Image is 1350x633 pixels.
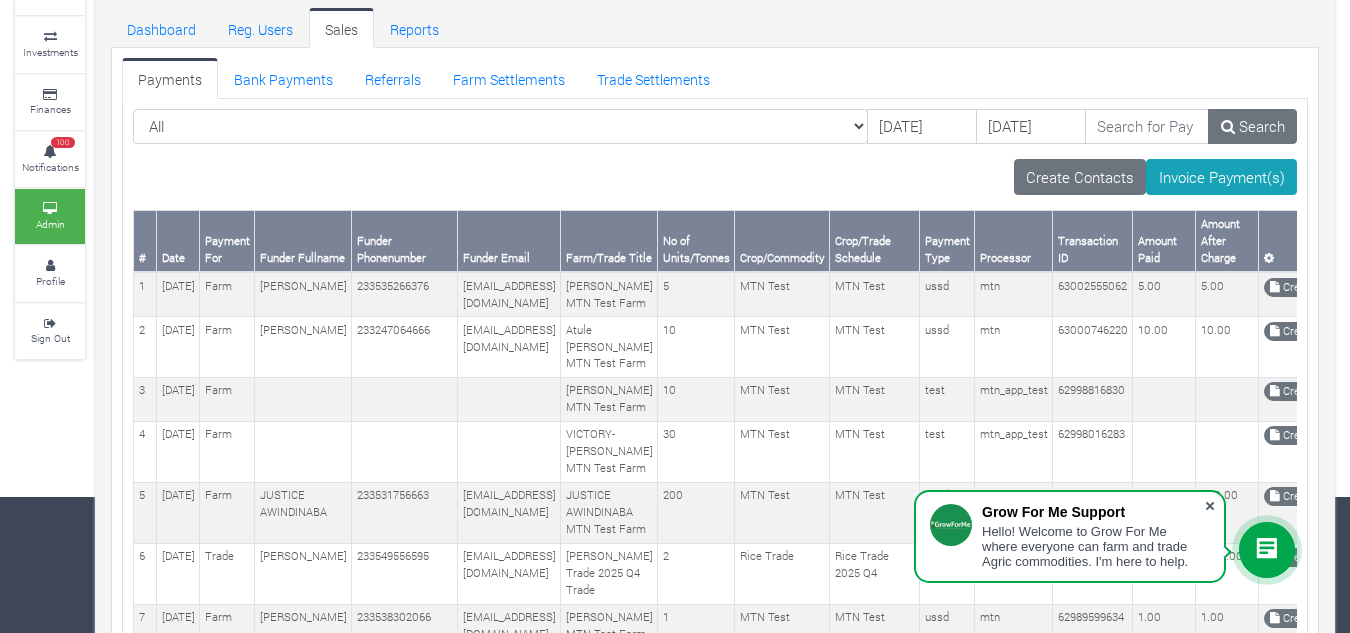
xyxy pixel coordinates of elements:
[157,211,200,272] th: Date
[1196,211,1259,272] th: Amount After Charge
[830,377,920,421] td: MTN Test
[157,377,200,421] td: [DATE]
[1196,272,1259,316] td: 5.00
[309,8,374,48] a: Sales
[458,211,561,272] th: Funder Email
[134,377,157,421] td: 3
[1053,211,1133,272] th: Transaction ID
[658,482,735,543] td: 200
[830,482,920,543] td: MTN Test
[15,132,85,187] a: 100 Notifications
[920,211,975,272] th: Payment Type
[975,377,1053,421] td: mtn_app_test
[581,58,726,98] a: Trade Settlements
[735,317,830,378] td: MTN Test
[982,524,1204,569] div: Hello! Welcome to Grow For Me where everyone can farm and trade Agric commodities. I'm here to help.
[830,543,920,604] td: Rice Trade 2025 Q4
[1133,317,1196,378] td: 10.00
[976,109,1086,145] input: DD/MM/YYYY
[200,421,255,482] td: Farm
[920,421,975,482] td: test
[561,317,658,378] td: Atule [PERSON_NAME] MTN Test Farm
[735,377,830,421] td: MTN Test
[867,109,977,145] input: DD/MM/YYYY
[658,377,735,421] td: 10
[561,482,658,543] td: JUSTICE AWINDINABA MTN Test Farm
[1053,421,1133,482] td: 62998016283
[23,45,78,59] small: Investments
[830,272,920,316] td: MTN Test
[658,421,735,482] td: 30
[1196,482,1259,543] td: 200.00
[352,543,458,604] td: 233549556595
[134,543,157,604] td: 6
[658,543,735,604] td: 2
[458,272,561,316] td: [EMAIL_ADDRESS][DOMAIN_NAME]
[200,482,255,543] td: Farm
[735,211,830,272] th: Crop/Commodity
[122,58,218,98] a: Payments
[15,75,85,130] a: Finances
[561,377,658,421] td: [PERSON_NAME] MTN Test Farm
[15,189,85,244] a: Admin
[975,211,1053,272] th: Processor
[134,211,157,272] th: #
[735,543,830,604] td: Rice Trade
[352,482,458,543] td: 233531756663
[458,482,561,543] td: [EMAIL_ADDRESS][DOMAIN_NAME]
[200,377,255,421] td: Farm
[134,482,157,543] td: 5
[1133,211,1196,272] th: Amount Paid
[658,317,735,378] td: 10
[255,272,352,316] td: [PERSON_NAME]
[1208,109,1297,145] a: Search
[658,211,735,272] th: No of Units/Tonnes
[255,317,352,378] td: [PERSON_NAME]
[111,8,212,48] a: Dashboard
[255,543,352,604] td: [PERSON_NAME]
[920,482,975,543] td: ussd
[22,160,79,174] small: Notifications
[830,211,920,272] th: Crop/Trade Schedule
[658,272,735,316] td: 5
[157,482,200,543] td: [DATE]
[374,8,455,48] a: Reports
[458,317,561,378] td: [EMAIL_ADDRESS][DOMAIN_NAME]
[561,421,658,482] td: VICTORY-[PERSON_NAME] MTN Test Farm
[200,211,255,272] th: Payment For
[30,102,71,116] small: Finances
[1053,272,1133,316] td: 63002555062
[15,246,85,301] a: Profile
[212,8,309,48] a: Reg. Users
[561,272,658,316] td: [PERSON_NAME] MTN Test Farm
[157,317,200,378] td: [DATE]
[1053,317,1133,378] td: 63000746220
[352,272,458,316] td: 233535266376
[1014,159,1147,195] a: Create Contacts
[830,421,920,482] td: MTN Test
[561,543,658,604] td: [PERSON_NAME] Trade 2025 Q4 Trade
[218,58,349,98] a: Bank Payments
[1133,272,1196,316] td: 5.00
[31,331,70,345] small: Sign Out
[157,272,200,316] td: [DATE]
[36,217,65,231] small: Admin
[134,272,157,316] td: 1
[735,482,830,543] td: MTN Test
[458,543,561,604] td: [EMAIL_ADDRESS][DOMAIN_NAME]
[1085,109,1210,145] input: Search for Payments
[157,421,200,482] td: [DATE]
[437,58,581,98] a: Farm Settlements
[975,272,1053,316] td: mtn
[1196,317,1259,378] td: 10.00
[51,137,75,149] span: 100
[1053,377,1133,421] td: 62998816830
[36,274,65,288] small: Profile
[1133,482,1196,543] td: 200.00
[349,58,437,98] a: Referrals
[200,272,255,316] td: Farm
[1053,482,1133,543] td: 62995241072
[200,543,255,604] td: Trade
[920,377,975,421] td: test
[134,421,157,482] td: 4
